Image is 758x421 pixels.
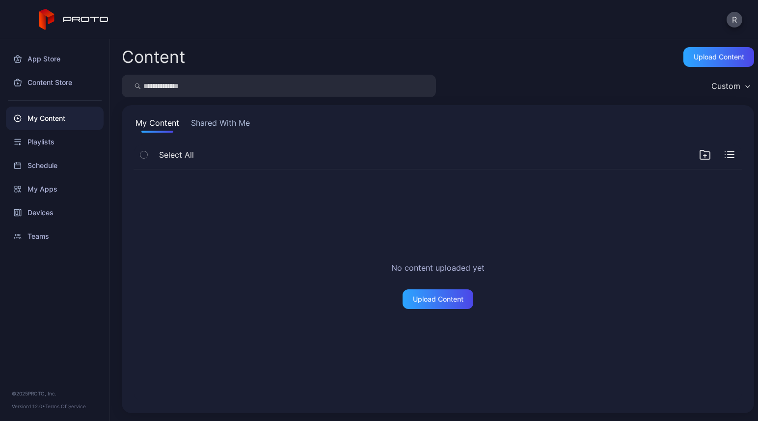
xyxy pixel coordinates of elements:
[6,201,104,225] a: Devices
[6,225,104,248] a: Teams
[403,289,473,309] button: Upload Content
[122,49,185,65] div: Content
[6,107,104,130] a: My Content
[711,81,740,91] div: Custom
[6,71,104,94] a: Content Store
[683,47,754,67] button: Upload Content
[12,403,45,409] span: Version 1.12.0 •
[413,295,463,303] div: Upload Content
[727,12,742,28] button: R
[391,262,485,274] h2: No content uploaded yet
[6,177,104,201] a: My Apps
[6,47,104,71] a: App Store
[6,154,104,177] a: Schedule
[706,75,754,97] button: Custom
[12,390,98,397] div: © 2025 PROTO, Inc.
[159,149,194,161] span: Select All
[189,117,252,133] button: Shared With Me
[134,117,181,133] button: My Content
[45,403,86,409] a: Terms Of Service
[6,130,104,154] a: Playlists
[694,53,744,61] div: Upload Content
